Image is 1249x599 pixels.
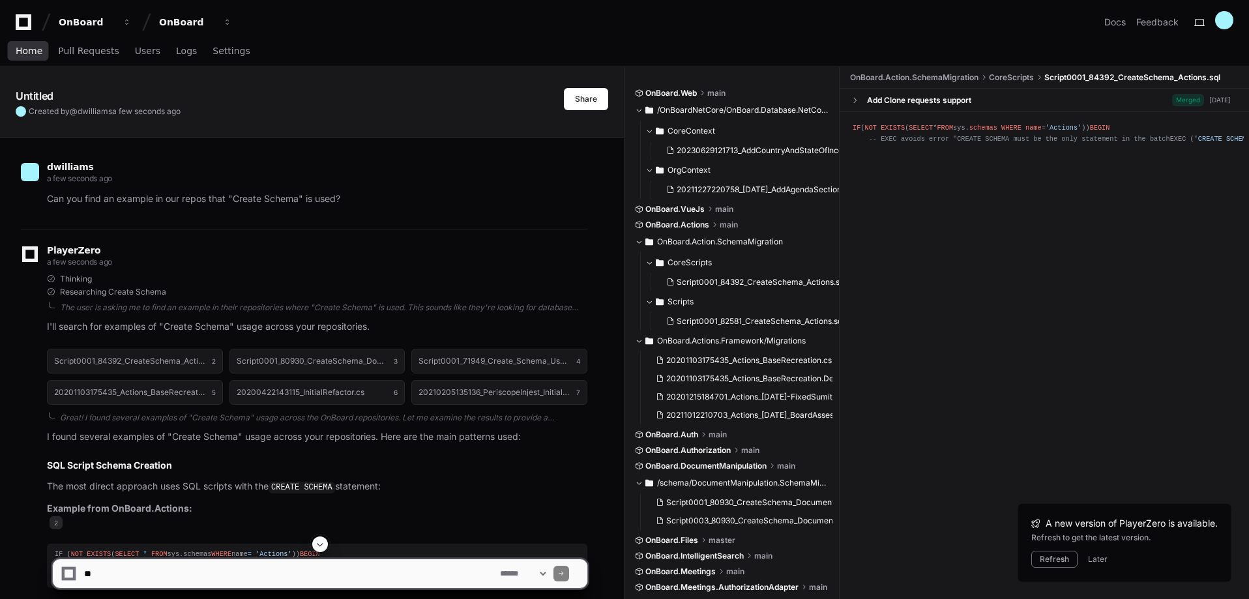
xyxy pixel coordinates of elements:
[54,357,205,365] h1: Script0001_84392_CreateSchema_Actions.sql
[213,37,250,66] a: Settings
[47,430,587,445] p: I found several examples of "Create Schema" usage across your repositories. Here are the main pat...
[645,461,767,471] span: OnBoard.DocumentManipulation
[419,388,570,396] h1: 20210205135136_PeriscopeInjest_Initial.cs
[661,181,843,199] button: 20211227220758_[DATE]_AddAgendaSectionFileIndexedColumn.Designer.cs
[394,356,398,366] span: 3
[60,302,587,313] div: The user is asking me to find an example in their repositories where "Create Schema" is used. Thi...
[661,273,843,291] button: Script0001_84392_CreateSchema_Actions.sql
[159,16,215,29] div: OnBoard
[47,459,587,472] h2: SQL Script Schema Creation
[651,388,832,406] button: 20201215184701_Actions_[DATE]-FixedSumittedDateResponseSetFieldSpelling.Designer.cs
[59,16,115,29] div: OnBoard
[645,160,840,181] button: OrgContext
[645,445,731,456] span: OnBoard.Authorization
[668,257,712,268] span: CoreScripts
[645,121,840,141] button: CoreContext
[176,47,197,55] span: Logs
[1001,124,1021,132] span: WHERE
[237,388,364,396] h1: 20200422143115_InitialRefactor.cs
[677,145,922,156] span: 20230629121713_AddCountryAndStateOfIncorporation.Designer.cs
[709,535,735,546] span: master
[112,106,181,116] span: a few seconds ago
[47,162,93,172] span: dwilliams
[677,184,958,195] span: 20211227220758_[DATE]_AddAgendaSectionFileIndexedColumn.Designer.cs
[656,162,664,178] svg: Directory
[715,204,733,214] span: main
[1090,124,1110,132] span: BEGIN
[661,141,843,160] button: 20230629121713_AddCountryAndStateOfIncorporation.Designer.cs
[229,380,405,405] button: 20200422143115_InitialRefactor.cs6
[657,478,830,488] span: /schema/DocumentManipulation.SchemaMigration/Scripts
[576,387,580,398] span: 7
[645,220,709,230] span: OnBoard.Actions
[865,124,877,132] span: NOT
[867,95,971,106] div: Add Clone requests support
[1046,517,1218,530] span: A new version of PlayerZero is available.
[666,392,1002,402] span: 20201215184701_Actions_[DATE]-FixedSumittedDateResponseSetFieldSpelling.Designer.cs
[47,173,112,183] span: a few seconds ago
[60,413,587,423] div: Great! I found several examples of "Create Schema" usage across the OnBoard repositories. Let me ...
[645,88,697,98] span: OnBoard.Web
[853,124,860,132] span: IF
[1031,533,1218,543] div: Refresh to get the latest version.
[1104,16,1126,29] a: Docs
[1046,124,1081,132] span: 'Actions'
[47,503,192,514] strong: Example from OnBoard.Actions:
[666,373,866,384] span: 20201103175435_Actions_BaseRecreation.Designer.cs
[229,349,405,373] button: Script0001_80930_CreateSchema_Documents.sql3
[58,37,119,66] a: Pull Requests
[411,380,587,405] button: 20210205135136_PeriscopeInjest_Initial.cs7
[668,165,711,175] span: OrgContext
[635,231,830,252] button: OnBoard.Action.SchemaMigration
[668,297,694,307] span: Scripts
[635,473,830,493] button: /schema/DocumentManipulation.SchemaMigration/Scripts
[16,37,42,66] a: Home
[937,124,953,132] span: FROM
[853,123,1236,145] div: ( ( * sys. = )) EXEC ( )
[47,380,223,405] button: 20201103175435_Actions_BaseRecreation.cs5
[645,333,653,349] svg: Directory
[657,105,830,115] span: /OnBoardNetCore/OnBoard.Database.NetCore/Migrations
[47,192,587,207] p: Can you find an example in our repos that "Create Schema" is used?
[269,482,335,493] code: CREATE SCHEMA
[869,135,1170,143] span: -- EXEC avoids error "CREATE SCHEMA must be the only statement in the batch
[666,497,851,508] span: Script0001_80930_CreateSchema_Documents.sql
[1031,551,1078,568] button: Refresh
[419,357,570,365] h1: Script0001_71949_Create_Schema_UserProfiles.sql
[1136,16,1179,29] button: Feedback
[635,100,830,121] button: /OnBoardNetCore/OnBoard.Database.NetCore/Migrations
[1209,95,1231,105] div: [DATE]
[657,336,806,346] span: OnBoard.Actions.Framework/Migrations
[707,88,726,98] span: main
[135,47,160,55] span: Users
[16,88,53,104] h1: Untitled
[777,461,795,471] span: main
[881,124,905,132] span: EXISTS
[677,277,846,287] span: Script0001_84392_CreateSchema_Actions.sql
[47,257,112,267] span: a few seconds ago
[1172,94,1204,106] span: Merged
[576,356,580,366] span: 4
[651,406,832,424] button: 20211012210703_Actions_[DATE]_BoardAssessmentsCreation.cs
[850,72,978,83] span: OnBoard.Action.SchemaMigration
[666,516,896,526] span: Script0003_80930_CreateSchema_DocumentManipulation.sql
[154,10,237,34] button: OnBoard
[709,430,727,440] span: main
[47,319,587,334] p: I'll search for examples of "Create Schema" usage across your repositories.
[47,246,100,254] span: PlayerZero
[645,204,705,214] span: OnBoard.VueJs
[1044,72,1220,83] span: Script0001_84392_CreateSchema_Actions.sql
[666,355,832,366] span: 20201103175435_Actions_BaseRecreation.cs
[666,410,903,420] span: 20211012210703_Actions_[DATE]_BoardAssessmentsCreation.cs
[677,316,844,327] span: Script0001_82581_CreateSchema_Actions.sql
[212,356,216,366] span: 2
[651,370,832,388] button: 20201103175435_Actions_BaseRecreation.Designer.cs
[564,88,608,110] button: Share
[411,349,587,373] button: Script0001_71949_Create_Schema_UserProfiles.sql4
[237,357,388,365] h1: Script0001_80930_CreateSchema_Documents.sql
[60,287,166,297] span: Researching Create Schema
[645,252,840,273] button: CoreScripts
[78,106,112,116] span: dwilliams
[47,479,587,495] p: The most direct approach uses SQL scripts with the statement:
[645,535,698,546] span: OnBoard.Files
